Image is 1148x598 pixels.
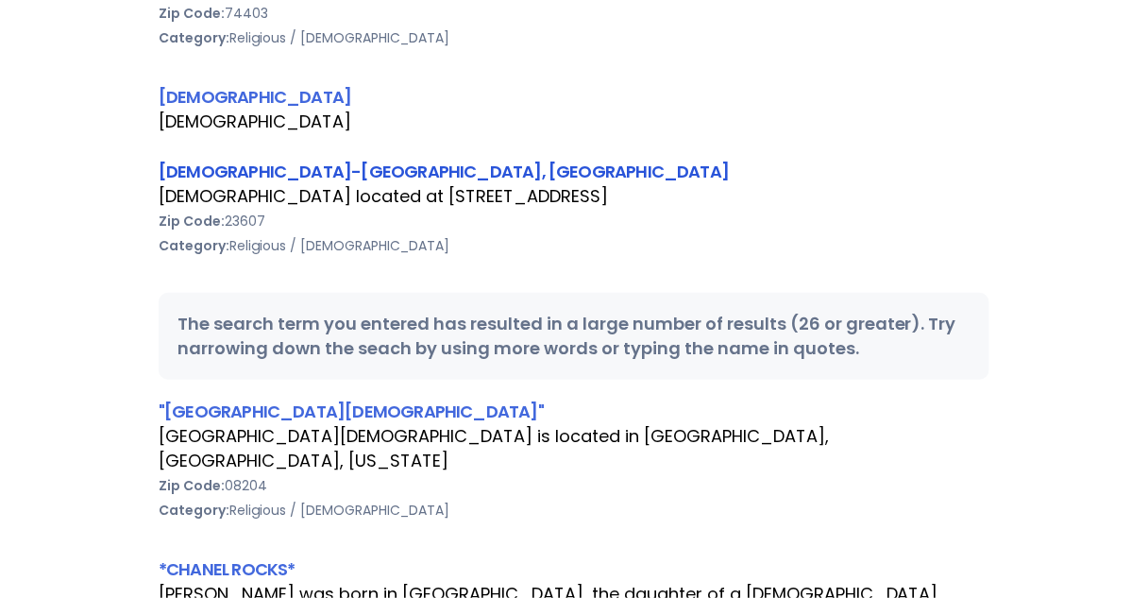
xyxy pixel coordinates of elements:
div: [GEOGRAPHIC_DATA][DEMOGRAPHIC_DATA] is located in [GEOGRAPHIC_DATA], [GEOGRAPHIC_DATA], [US_STATE] [159,424,989,473]
div: Religious / [DEMOGRAPHIC_DATA] [159,26,989,50]
b: Zip Code: [159,4,225,23]
div: The search term you entered has resulted in a large number of results (26 or greater). Try narrow... [159,293,989,380]
a: [DEMOGRAPHIC_DATA] [159,85,351,109]
div: 74403 [159,1,989,26]
b: Zip Code: [159,212,225,231]
div: [DEMOGRAPHIC_DATA] [159,84,989,110]
div: 23607 [159,209,989,233]
div: [DEMOGRAPHIC_DATA]-[GEOGRAPHIC_DATA], [GEOGRAPHIC_DATA] [159,159,989,184]
a: [DEMOGRAPHIC_DATA]-[GEOGRAPHIC_DATA], [GEOGRAPHIC_DATA] [159,160,729,183]
div: Religious / [DEMOGRAPHIC_DATA] [159,498,989,522]
div: "[GEOGRAPHIC_DATA][DEMOGRAPHIC_DATA]" [159,399,989,424]
div: *CHANEL ROCKS* [159,556,989,582]
div: [DEMOGRAPHIC_DATA] [159,110,989,134]
b: Category: [159,501,229,520]
b: Category: [159,28,229,47]
div: 08204 [159,473,989,498]
b: Category: [159,236,229,255]
a: "[GEOGRAPHIC_DATA][DEMOGRAPHIC_DATA]" [159,400,544,423]
b: Zip Code: [159,476,225,495]
a: *CHANEL ROCKS* [159,557,295,581]
div: Religious / [DEMOGRAPHIC_DATA] [159,233,989,258]
div: [DEMOGRAPHIC_DATA] located at [STREET_ADDRESS] [159,184,989,209]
